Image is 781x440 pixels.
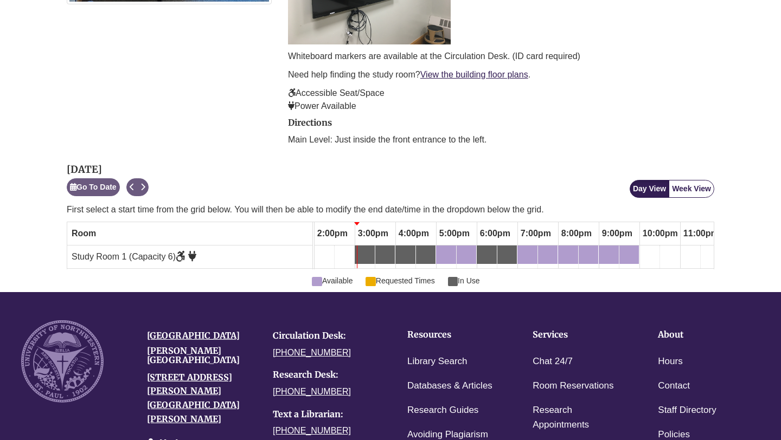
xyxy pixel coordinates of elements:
a: 9:00pm Monday, October 6, 2025 - Study Room 1 - Available [599,245,619,264]
a: View the building floor plans [420,70,528,79]
a: Library Search [407,354,468,370]
h4: [PERSON_NAME][GEOGRAPHIC_DATA] [147,346,257,365]
span: In Use [448,275,480,287]
span: 7:00pm [518,224,554,243]
h4: Text a Librarian: [273,410,382,419]
div: directions [288,118,714,146]
a: 7:30pm Monday, October 6, 2025 - Study Room 1 - Available [538,245,558,264]
span: 8:00pm [559,224,594,243]
h4: Circulation Desk: [273,331,382,341]
p: Need help finding the study room? . [288,68,714,81]
span: Room [72,229,96,238]
span: 6:00pm [477,224,513,243]
a: 5:00pm Monday, October 6, 2025 - Study Room 1 - Available [436,245,456,264]
a: 8:00pm Monday, October 6, 2025 - Study Room 1 - Available [558,245,578,264]
a: 4:00pm Monday, October 6, 2025 - Study Room 1 - In Use [395,245,415,264]
a: Chat 24/7 [533,354,573,370]
a: [PHONE_NUMBER] [273,426,351,435]
span: 11:00pm [681,224,721,243]
h2: [DATE] [67,164,149,175]
a: Staff Directory [658,403,716,418]
h2: Directions [288,118,714,128]
a: [PHONE_NUMBER] [273,387,351,396]
p: Accessible Seat/Space Power Available [288,87,714,113]
a: 6:30pm Monday, October 6, 2025 - Study Room 1 - In Use [497,245,517,264]
a: Research Appointments [533,403,624,433]
span: 5:00pm [437,224,472,243]
a: 3:00pm Monday, October 6, 2025 - Study Room 1 - In Use [355,245,375,264]
a: Research Guides [407,403,478,418]
a: [GEOGRAPHIC_DATA] [147,330,240,341]
h4: Services [533,330,624,340]
p: Whiteboard markers are available at the Circulation Desk. (ID card required) [288,50,714,63]
a: 8:30pm Monday, October 6, 2025 - Study Room 1 - Available [579,245,598,264]
h4: Research Desk: [273,370,382,380]
button: Week View [669,180,714,198]
button: Next [137,178,149,196]
a: [STREET_ADDRESS][PERSON_NAME][GEOGRAPHIC_DATA][PERSON_NAME] [147,372,240,424]
button: Day View [630,180,669,198]
span: 10:00pm [640,224,681,243]
a: 6:00pm Monday, October 6, 2025 - Study Room 1 - In Use [477,245,497,264]
a: 3:30pm Monday, October 6, 2025 - Study Room 1 - In Use [375,245,395,264]
a: Contact [658,378,690,394]
span: Requested Times [366,275,434,287]
span: 4:00pm [396,224,432,243]
h4: About [658,330,750,340]
button: Previous [126,178,138,196]
a: Hours [658,354,682,370]
span: 2:00pm [315,224,350,243]
span: Available [312,275,353,287]
p: First select a start time from the grid below. You will then be able to modify the end date/time ... [67,203,714,216]
img: UNW seal [21,320,104,403]
a: 9:30pm Monday, October 6, 2025 - Study Room 1 - Available [619,245,639,264]
a: [PHONE_NUMBER] [273,348,351,357]
a: 5:30pm Monday, October 6, 2025 - Study Room 1 - Available [457,245,476,264]
h4: Resources [407,330,499,340]
button: Go To Date [67,178,120,196]
a: Room Reservations [533,378,613,394]
span: 9:00pm [599,224,635,243]
a: 7:00pm Monday, October 6, 2025 - Study Room 1 - Available [517,245,537,264]
span: 3:00pm [355,224,391,243]
a: 4:30pm Monday, October 6, 2025 - Study Room 1 - In Use [416,245,436,264]
p: Main Level: Just inside the front entrance to the left. [288,133,714,146]
a: Databases & Articles [407,378,492,394]
span: Study Room 1 (Capacity 6) [72,252,196,261]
